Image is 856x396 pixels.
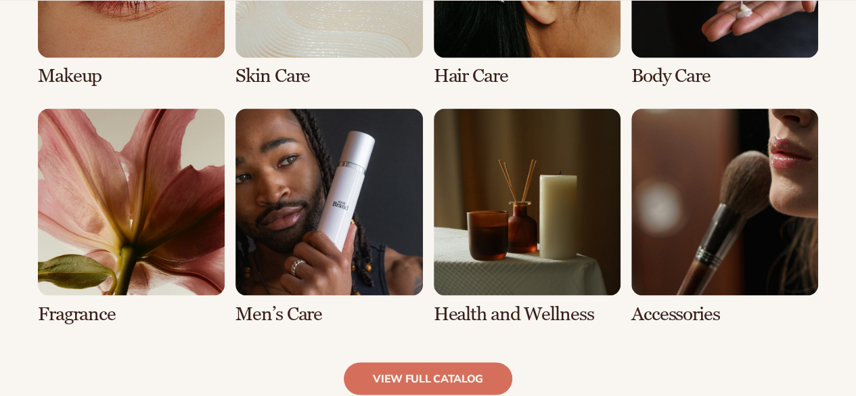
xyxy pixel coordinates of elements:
div: 7 / 8 [434,108,621,324]
h3: Makeup [38,66,225,87]
h3: Body Care [631,66,818,87]
h3: Skin Care [235,66,422,87]
div: 6 / 8 [235,108,422,324]
a: view full catalog [344,362,512,395]
div: 8 / 8 [631,108,818,324]
h3: Hair Care [434,66,621,87]
div: 5 / 8 [38,108,225,324]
